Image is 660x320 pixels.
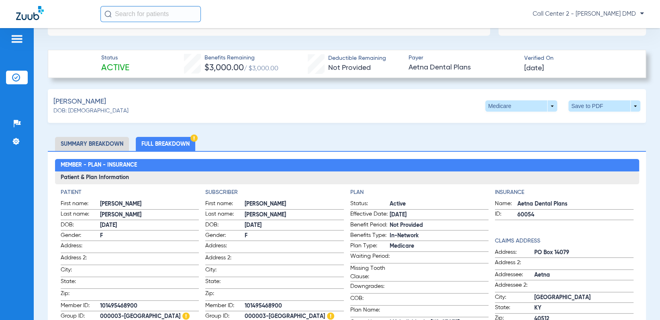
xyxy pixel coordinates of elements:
span: Address: [495,248,534,258]
span: Zip: [61,289,100,300]
input: Search for patients [100,6,201,22]
h2: Member - Plan - Insurance [55,159,639,172]
span: City: [205,266,245,277]
span: [PERSON_NAME] [245,200,344,208]
img: Hazard [327,312,334,320]
span: KY [534,304,633,312]
span: State: [61,277,100,288]
span: Verified On [524,54,633,63]
span: 101495468900 [100,302,199,310]
span: Downgrades: [350,282,390,293]
span: / $3,000.00 [244,65,278,72]
span: Deductible Remaining [328,54,386,63]
button: Save to PDF [568,100,640,112]
span: Status: [350,200,390,209]
span: Zip: [205,289,245,300]
span: Name: [495,200,517,209]
li: Summary Breakdown [55,137,129,151]
span: Aetna Dental Plans [517,200,633,208]
span: 60054 [517,211,633,219]
span: [GEOGRAPHIC_DATA] [534,294,633,302]
span: [PERSON_NAME] [245,211,344,219]
span: DOB: [61,221,100,230]
span: Address: [61,242,100,253]
img: Search Icon [104,10,112,18]
span: Effective Date: [350,210,390,220]
span: [PERSON_NAME] [100,211,199,219]
span: Waiting Period: [350,252,390,263]
span: 101495468900 [245,302,344,310]
img: hamburger-icon [10,34,23,44]
span: Address 2: [205,254,245,265]
span: Benefit Period: [350,221,390,230]
span: Addressee 2: [495,281,534,292]
span: Active [101,63,129,74]
span: State: [205,277,245,288]
h4: Patient [61,188,199,197]
span: Medicare [390,242,489,251]
span: COB: [350,294,390,305]
span: First name: [61,200,100,209]
span: Payer [408,54,517,62]
span: $3,000.00 [204,64,244,72]
span: State: [495,304,534,313]
h4: Claims Address [495,237,633,245]
h3: Patient & Plan Information [55,171,639,184]
img: Zuub Logo [16,6,44,20]
span: In-Network [390,232,489,240]
span: Member ID: [61,302,100,311]
span: Plan Name: [350,306,390,317]
span: [DATE] [100,221,199,230]
span: Member ID: [205,302,245,311]
span: Status [101,54,129,62]
iframe: Chat Widget [620,281,660,320]
h4: Insurance [495,188,633,197]
span: ID: [495,210,517,220]
span: Plan Type: [350,242,390,251]
span: Not Provided [328,64,371,71]
span: Not Provided [390,221,489,230]
span: Gender: [205,231,245,241]
span: Benefits Remaining [204,54,278,62]
span: Gender: [61,231,100,241]
span: Aetna Dental Plans [408,63,517,73]
span: City: [495,293,534,303]
img: Hazard [182,312,190,320]
span: F [100,232,199,240]
span: [DATE] [524,63,544,73]
span: Benefits Type: [350,231,390,241]
li: Full Breakdown [136,137,195,151]
span: Active [390,200,489,208]
span: PO Box 14079 [534,249,633,257]
span: DOB: [205,221,245,230]
span: Missing Tooth Clause: [350,264,390,281]
span: [DATE] [390,211,489,219]
span: Call Center 2 - [PERSON_NAME] DMD [533,10,644,18]
span: [PERSON_NAME] [100,200,199,208]
span: Addressee: [495,271,534,280]
span: First name: [205,200,245,209]
h4: Subscriber [205,188,344,197]
span: Address 2: [61,254,100,265]
span: DOB: [DEMOGRAPHIC_DATA] [53,107,129,115]
span: F [245,232,344,240]
button: Medicare [485,100,557,112]
img: Hazard [190,135,198,142]
span: Address: [205,242,245,253]
span: City: [61,266,100,277]
h4: Plan [350,188,489,197]
span: Last name: [61,210,100,220]
span: [DATE] [245,221,344,230]
span: Address 2: [495,259,534,269]
span: Last name: [205,210,245,220]
span: Aetna [534,271,633,279]
span: [PERSON_NAME] [53,97,106,107]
